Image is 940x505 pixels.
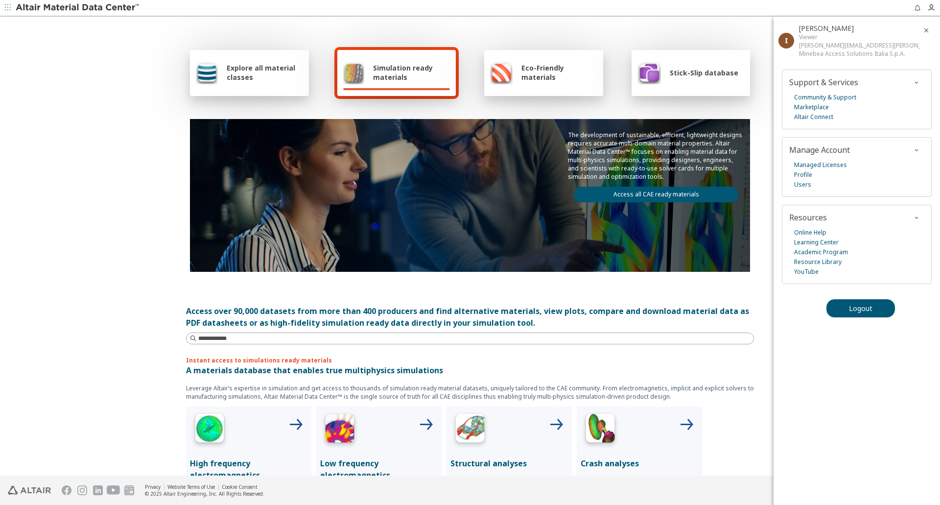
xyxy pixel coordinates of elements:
[568,131,744,181] p: The development of sustainable, efficient, lightweight designs requires accurate multi-domain mat...
[794,257,842,267] a: Resource Library
[186,305,754,329] div: Access over 90,000 datasets from more than 400 producers and find alternative materials, view plo...
[794,228,826,238] a: Online Help
[145,483,161,490] a: Privacy
[794,170,812,180] a: Profile
[196,61,218,84] img: Explore all material classes
[794,247,848,257] a: Academic Program
[581,410,620,450] img: Crash Analyses Icon
[167,483,215,490] a: Website Terms of Use
[789,144,850,155] span: Manage Account
[450,410,490,450] img: Structural Analyses Icon
[799,41,920,49] div: [PERSON_NAME][EMAIL_ADDRESS][PERSON_NAME][DOMAIN_NAME]
[794,238,839,247] a: Learning Center
[794,180,811,190] a: Users
[849,304,872,313] span: Logout
[794,93,856,102] a: Community & Support
[8,486,51,495] img: Altair Engineering
[16,3,141,13] img: Altair Material Data Center
[799,49,920,58] div: Minebea Access Solutions Italia S.p.A.
[799,33,920,41] div: Viewer
[373,63,450,82] span: Simulation ready materials
[190,457,307,481] p: High frequency electromagnetics
[521,63,597,82] span: Eco-Friendly materials
[789,77,858,88] span: Support & Services
[670,68,738,77] span: Stick-Slip database
[794,112,833,122] a: Altair Connect
[826,299,895,317] button: Logout
[785,36,788,45] span: I
[186,364,754,376] p: A materials database that enables true multiphysics simulations
[190,410,229,450] img: High Frequency Icon
[186,356,754,364] p: Instant access to simulations ready materials
[799,24,854,33] span: Ivan Perkovic
[794,102,829,112] a: Marketplace
[222,483,258,490] a: Cookie Consent
[789,212,827,223] span: Resources
[320,457,438,481] p: Low frequency electromagnetics
[186,384,754,401] p: Leverage Altair’s expertise in simulation and get access to thousands of simulation ready materia...
[637,61,661,84] img: Stick-Slip database
[794,160,847,170] a: Managed Licenses
[227,63,303,82] span: Explore all material classes
[490,61,513,84] img: Eco-Friendly materials
[450,457,568,469] p: Structural analyses
[581,457,698,469] p: Crash analyses
[574,187,738,202] a: Access all CAE ready materials
[794,267,819,277] a: YouTube
[343,61,364,84] img: Simulation ready materials
[320,410,359,450] img: Low Frequency Icon
[145,490,264,497] div: © 2025 Altair Engineering, Inc. All Rights Reserved.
